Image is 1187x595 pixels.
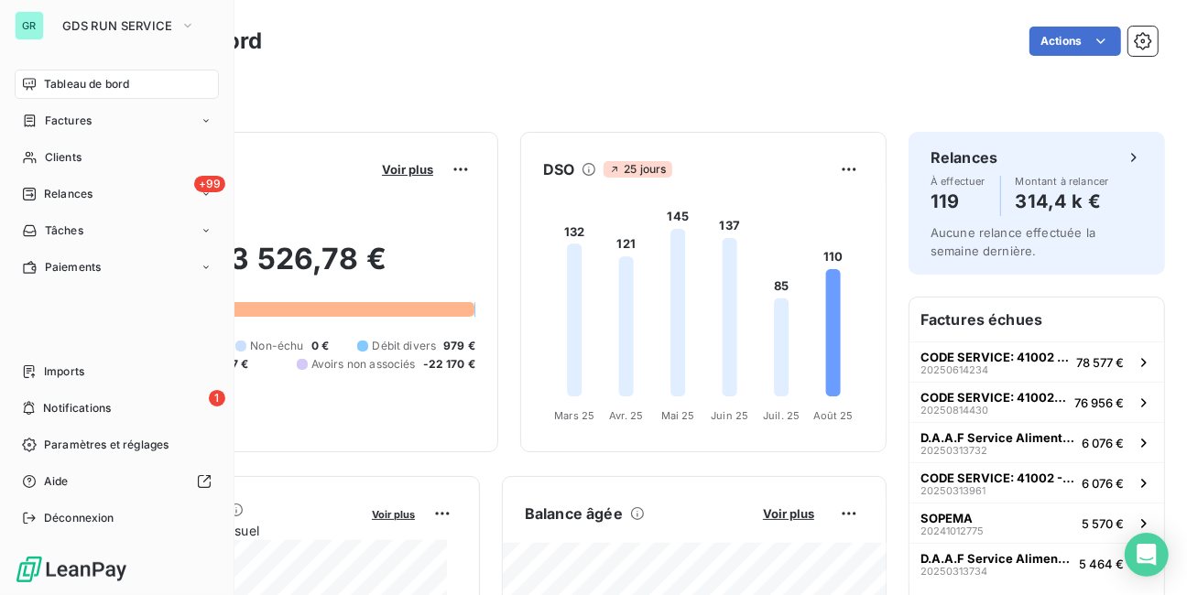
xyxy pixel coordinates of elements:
[15,179,219,209] a: +99Relances
[920,551,1072,566] span: D.A.A.F Service Alimentation
[366,505,420,522] button: Voir plus
[15,143,219,172] a: Clients
[311,338,329,354] span: 0 €
[920,430,1074,445] span: D.A.A.F Service Alimentation
[909,462,1164,503] button: CODE SERVICE: 41002 - SPE202503139616 076 €
[1016,187,1109,216] h4: 314,4 k €
[15,357,219,386] a: Imports
[931,187,986,216] h4: 119
[920,364,988,375] span: 20250614234
[1082,516,1124,531] span: 5 570 €
[909,543,1164,583] button: D.A.A.F Service Alimentation202503137345 464 €
[909,382,1164,422] button: CODE SERVICE: 41002 - SPE2025081443076 956 €
[45,259,101,276] span: Paiements
[763,506,814,521] span: Voir plus
[920,525,984,536] span: 20241012775
[1082,476,1124,491] span: 6 076 €
[909,503,1164,543] button: SOPEMA202410127755 570 €
[909,297,1164,341] h6: Factures échues
[15,70,219,99] a: Tableau de bord
[44,473,69,490] span: Aide
[909,422,1164,462] button: D.A.A.F Service Alimentation202503137326 076 €
[15,106,219,135] a: Factures
[15,253,219,282] a: Paiements
[209,390,225,406] span: 1
[250,338,303,354] span: Non-échu
[103,241,475,296] h2: 283 526,78 €
[543,158,574,180] h6: DSO
[311,356,416,373] span: Avoirs non associés
[931,176,986,187] span: À effectuer
[43,400,111,416] span: Notifications
[15,467,219,496] a: Aide
[376,161,439,178] button: Voir plus
[920,350,1069,364] span: CODE SERVICE: 41002 - SPE
[920,445,987,456] span: 20250313732
[609,409,643,422] tspan: Avr. 25
[931,146,997,168] h6: Relances
[382,162,433,177] span: Voir plus
[1125,533,1169,577] div: Open Intercom Messenger
[15,216,219,245] a: Tâches
[661,409,695,422] tspan: Mai 25
[443,338,475,354] span: 979 €
[1076,355,1124,370] span: 78 577 €
[920,405,988,416] span: 20250814430
[15,430,219,460] a: Paramètres et réglages
[604,161,671,178] span: 25 jours
[45,222,83,239] span: Tâches
[45,113,92,129] span: Factures
[44,76,129,92] span: Tableau de bord
[44,510,114,526] span: Déconnexion
[525,503,623,525] h6: Balance âgée
[372,508,415,521] span: Voir plus
[813,409,854,422] tspan: Août 25
[44,186,93,202] span: Relances
[15,555,128,584] img: Logo LeanPay
[1016,176,1109,187] span: Montant à relancer
[920,566,987,577] span: 20250313734
[920,511,973,525] span: SOPEMA
[920,471,1074,485] span: CODE SERVICE: 41002 - SPE
[711,409,748,422] tspan: Juin 25
[62,18,173,33] span: GDS RUN SERVICE
[1079,557,1124,571] span: 5 464 €
[45,149,82,166] span: Clients
[15,11,44,40] div: GR
[1082,436,1124,450] span: 6 076 €
[1029,27,1121,56] button: Actions
[194,176,225,192] span: +99
[554,409,594,422] tspan: Mars 25
[44,363,84,380] span: Imports
[920,485,986,496] span: 20250313961
[909,341,1164,382] button: CODE SERVICE: 41002 - SPE2025061423478 577 €
[757,505,820,522] button: Voir plus
[931,225,1095,258] span: Aucune relance effectuée la semaine dernière.
[920,390,1067,405] span: CODE SERVICE: 41002 - SPE
[44,437,169,453] span: Paramètres et réglages
[763,409,800,422] tspan: Juil. 25
[423,356,475,373] span: -22 170 €
[372,338,436,354] span: Débit divers
[1074,395,1124,410] span: 76 956 €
